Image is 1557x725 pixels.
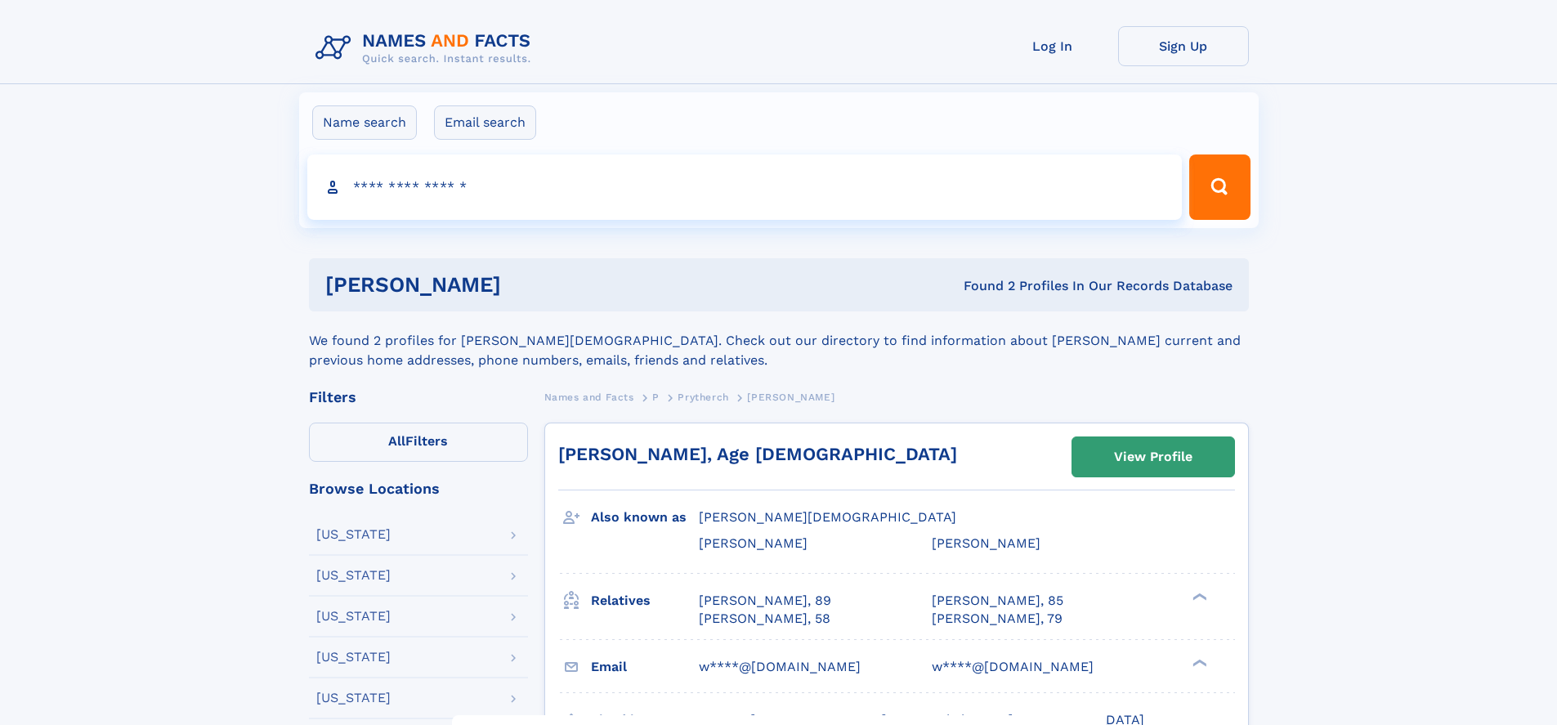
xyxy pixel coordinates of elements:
h3: Relatives [591,587,699,615]
div: View Profile [1114,438,1192,476]
div: Filters [309,390,528,405]
div: Found 2 Profiles In Our Records Database [732,277,1233,295]
img: Logo Names and Facts [309,26,544,70]
a: Sign Up [1118,26,1249,66]
a: [PERSON_NAME], 89 [699,592,831,610]
h3: Email [591,653,699,681]
span: All [388,433,405,449]
span: [PERSON_NAME] [932,535,1040,551]
div: [US_STATE] [316,569,391,582]
a: Names and Facts [544,387,634,407]
span: [PERSON_NAME][DEMOGRAPHIC_DATA] [699,509,956,525]
a: View Profile [1072,437,1234,477]
label: Name search [312,105,417,140]
div: [US_STATE] [316,528,391,541]
div: ❯ [1188,591,1208,602]
a: Prytherch [678,387,728,407]
div: Browse Locations [309,481,528,496]
a: [PERSON_NAME], 79 [932,610,1063,628]
span: Prytherch [678,392,728,403]
label: Filters [309,423,528,462]
label: Email search [434,105,536,140]
div: We found 2 profiles for [PERSON_NAME][DEMOGRAPHIC_DATA]. Check out our directory to find informat... [309,311,1249,370]
button: Search Button [1189,154,1250,220]
div: [US_STATE] [316,610,391,623]
h3: Also known as [591,503,699,531]
a: P [652,387,660,407]
a: [PERSON_NAME], 58 [699,610,830,628]
a: Log In [987,26,1118,66]
span: P [652,392,660,403]
div: [US_STATE] [316,651,391,664]
span: [PERSON_NAME] [747,392,834,403]
a: [PERSON_NAME], 85 [932,592,1063,610]
div: [US_STATE] [316,691,391,705]
a: [PERSON_NAME], Age [DEMOGRAPHIC_DATA] [558,444,957,464]
h1: [PERSON_NAME] [325,275,732,295]
span: [PERSON_NAME] [699,535,808,551]
input: search input [307,154,1183,220]
div: ❯ [1188,657,1208,668]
